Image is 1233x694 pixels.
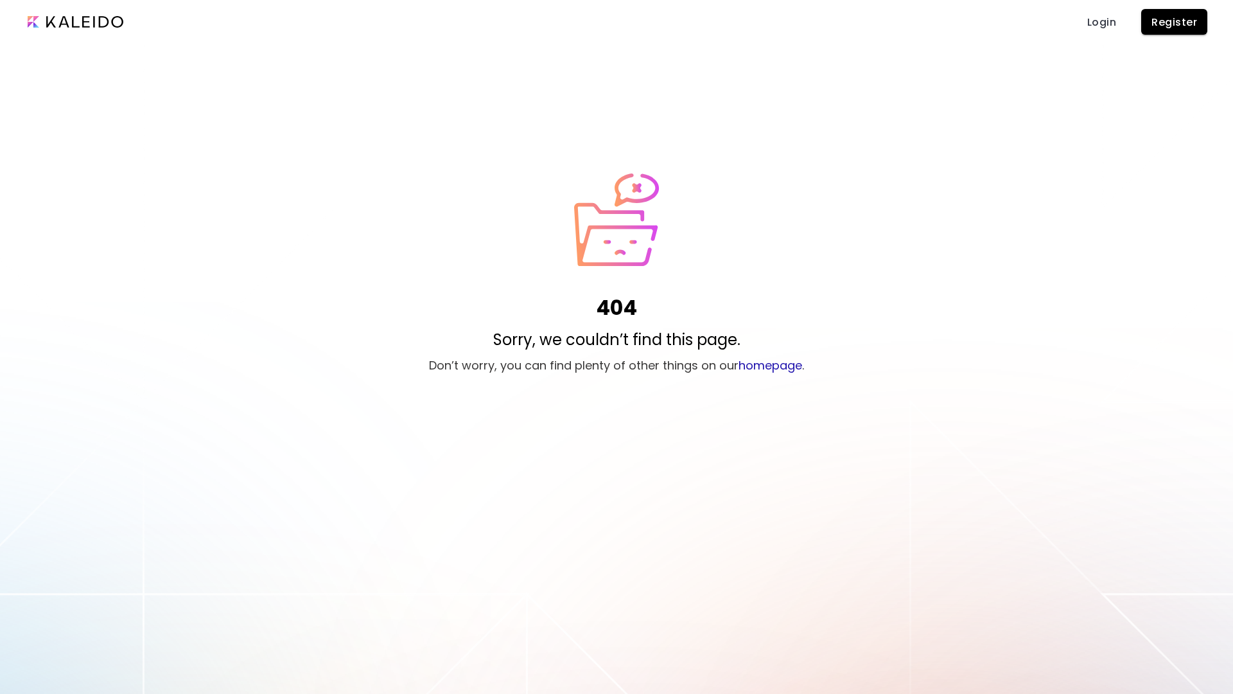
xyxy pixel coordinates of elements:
a: homepage [739,357,802,373]
button: Register [1141,9,1207,35]
p: Sorry, we couldn’t find this page. [493,328,740,351]
a: Login [1081,9,1122,35]
span: Login [1086,15,1117,29]
span: Register [1151,15,1197,29]
h1: 404 [596,292,637,323]
p: Don’t worry, you can find plenty of other things on our . [429,357,804,374]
